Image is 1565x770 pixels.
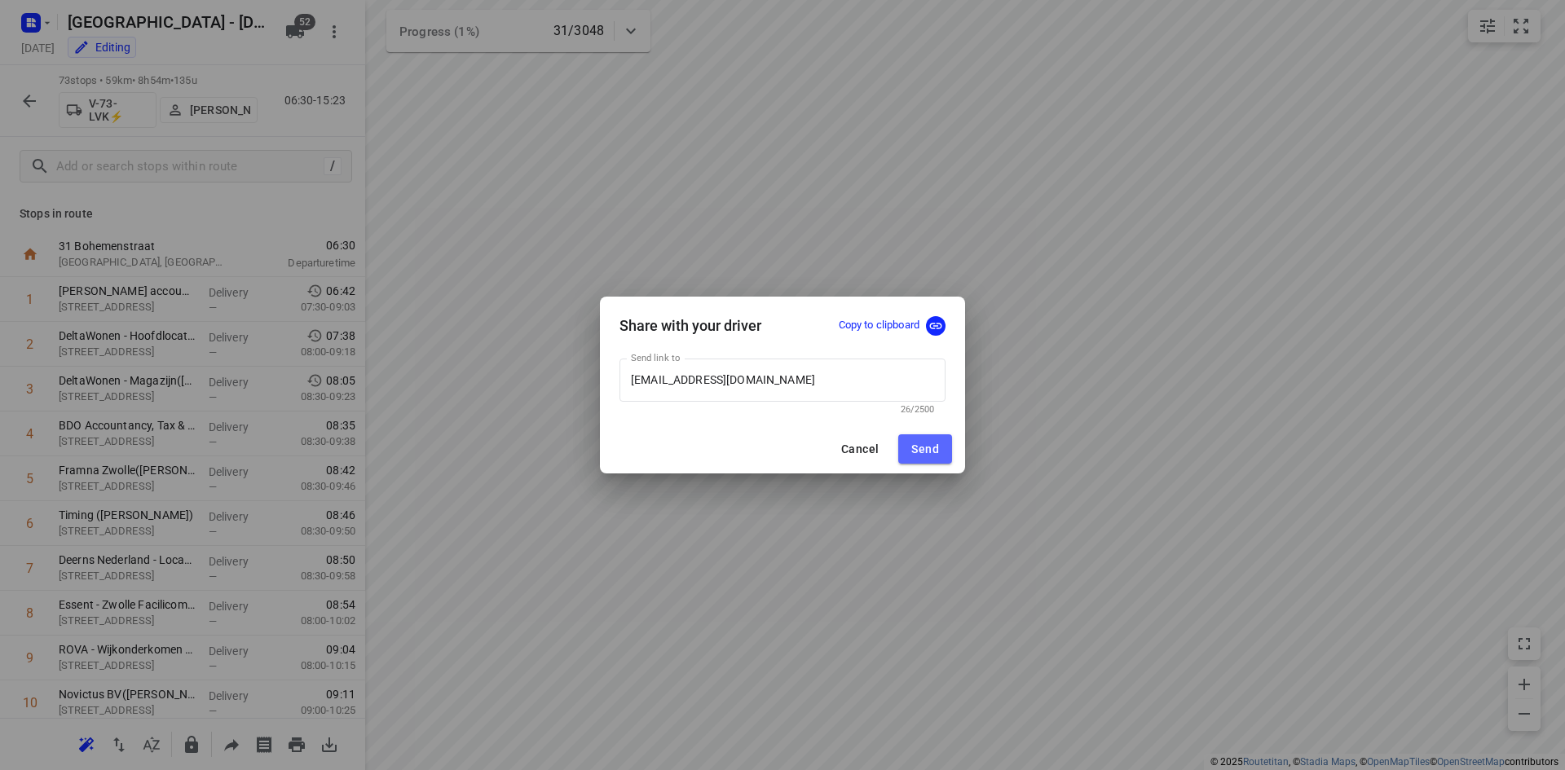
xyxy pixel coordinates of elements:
[901,404,934,415] span: 26/2500
[898,434,952,464] button: Send
[839,318,919,333] p: Copy to clipboard
[619,359,946,403] input: Driver’s email address
[828,434,892,464] button: Cancel
[911,442,939,455] span: Send
[841,442,879,455] span: Cancel
[619,317,761,334] h5: Share with your driver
